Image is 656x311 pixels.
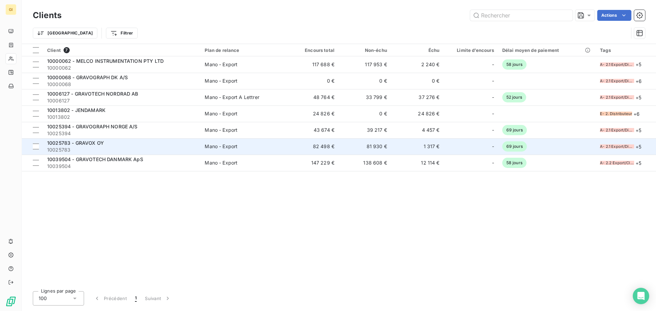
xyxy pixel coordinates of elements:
td: 4 457 € [391,122,444,138]
td: 0 € [339,73,391,89]
div: Mano - Export [205,127,237,133]
span: A- 2.1 Export/Distributeur [600,128,634,132]
div: Open Intercom Messenger [633,288,649,304]
span: A- 2.2 Export/Client Final [600,161,634,165]
span: 10000062 - MELCO INSTRUMENTATION PTY LTD [47,58,164,64]
span: A- 2.1 Export/Distributeur [600,144,634,149]
img: Logo LeanPay [5,296,16,307]
span: 10000062 [47,65,196,71]
div: Échu [395,47,440,53]
div: Mano - Export [205,110,237,117]
span: 10013802 [47,114,196,121]
div: Mano - Export A Lettrer [205,94,259,101]
div: Mano - Export [205,143,237,150]
span: 10039504 [47,163,196,170]
input: Rechercher [470,10,573,21]
span: 10025783 [47,146,196,153]
td: 138 608 € [339,155,391,171]
td: 43 674 € [286,122,339,138]
button: Suivant [141,291,175,306]
span: - [492,94,494,101]
button: Précédent [90,291,131,306]
td: 24 826 € [391,105,444,122]
span: + 5 [635,159,641,167]
span: + 5 [635,127,641,134]
td: 33 799 € [339,89,391,105]
td: 48 764 € [286,89,339,105]
h3: Clients [33,9,61,22]
span: 10025783 - GRAVOX OY [47,140,104,146]
span: + 5 [635,143,641,150]
div: Mano - Export [205,61,237,68]
td: 81 930 € [339,138,391,155]
span: 10039504 - GRAVOTECH DANMARK ApS [47,156,143,162]
span: + 5 [635,94,641,101]
div: Non-échu [343,47,387,53]
td: 1 317 € [391,138,444,155]
span: - [492,159,494,166]
span: 7 [64,47,70,53]
div: Mano - Export [205,77,237,84]
td: 12 114 € [391,155,444,171]
span: 58 jours [502,158,527,168]
span: + 6 [633,110,640,117]
td: 0 € [339,105,391,122]
div: Encours total [290,47,334,53]
div: Mano - Export [205,159,237,166]
td: 37 276 € [391,89,444,105]
span: 10025394 [47,130,196,137]
button: 1 [131,291,141,306]
td: 2 240 € [391,56,444,73]
div: GI [5,4,16,15]
button: Filtrer [106,28,137,39]
span: - [492,143,494,150]
span: 1 [135,295,137,302]
span: + 5 [635,61,641,68]
span: 10006127 [47,97,196,104]
div: Tags [600,47,652,53]
button: [GEOGRAPHIC_DATA] [33,28,97,39]
div: Délai moyen de paiement [502,47,592,53]
span: 10013802 - JENDAMARK [47,107,106,113]
span: A- 2.1 Export/Distributeur [600,95,634,99]
span: + 6 [635,77,642,85]
span: 52 jours [502,92,526,102]
span: - [492,110,494,117]
td: 24 826 € [286,105,339,122]
span: Client [47,47,61,53]
span: 10025394 - GRAVOGRAPH NORGE A/S [47,124,138,129]
span: 100 [39,295,47,302]
div: Plan de relance [205,47,282,53]
span: 58 jours [502,59,527,70]
span: 10000068 [47,81,196,88]
td: 0 € [286,73,339,89]
td: 147 229 € [286,155,339,171]
span: A- 2.1 Export/Distributeur [600,79,634,83]
td: 39 217 € [339,122,391,138]
button: Actions [597,10,631,21]
span: 69 jours [502,125,527,135]
td: 0 € [391,73,444,89]
span: E- 2. Distributeur [600,112,632,116]
span: 69 jours [502,141,527,152]
span: 10000068 - GRAVOGRAPH DK A/S [47,74,128,80]
div: Limite d’encours [448,47,494,53]
span: - [492,127,494,133]
span: - [492,61,494,68]
td: 117 688 € [286,56,339,73]
span: A- 2.1 Export/Distributeur [600,62,634,67]
td: 117 953 € [339,56,391,73]
td: 82 498 € [286,138,339,155]
span: - [492,77,494,84]
span: 10006127 - GRAVOTECH NORDRAD AB [47,91,138,97]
